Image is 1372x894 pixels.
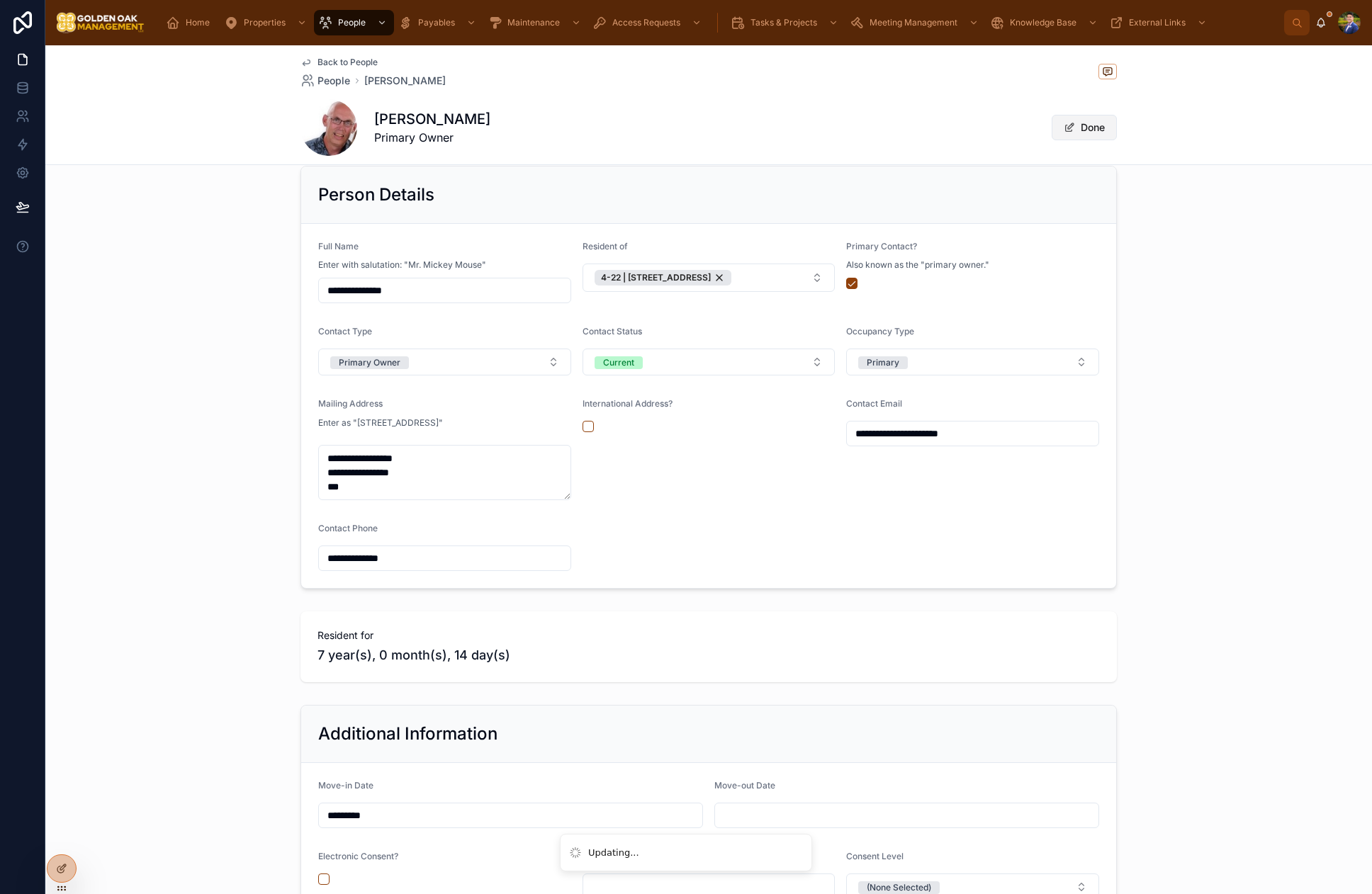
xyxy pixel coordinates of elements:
[588,10,709,35] a: Access Requests
[1010,17,1076,28] span: Knowledge Base
[846,326,914,336] span: Occupancy Type
[317,57,378,68] span: Back to People
[318,326,372,336] span: Contact Type
[244,17,286,28] span: Properties
[318,398,383,409] span: Mailing Address
[603,356,634,369] div: Current
[300,74,350,88] a: People
[867,356,899,369] div: Primary
[317,645,1100,665] span: 7 year(s), 0 month(s), 14 day(s)
[726,10,845,35] a: Tasks & Projects
[318,723,497,745] h2: Additional Information
[300,57,378,68] a: Back to People
[846,259,989,271] span: Also known as the "primary owner."
[318,851,398,861] span: Electronic Consent?
[583,241,628,251] span: Resident of
[317,628,1100,643] span: Resident for
[1129,17,1186,28] span: External Links
[1052,115,1117,140] button: Done
[612,17,680,28] span: Access Requests
[318,183,434,206] h2: Person Details
[318,417,443,429] p: Enter as "[STREET_ADDRESS]"
[1105,10,1214,35] a: External Links
[846,851,904,861] span: Consent Level
[845,10,986,35] a: Meeting Management
[318,241,359,251] span: Full Name
[220,10,314,35] a: Properties
[588,846,639,860] div: Updating...
[57,11,145,34] img: App logo
[374,129,490,146] span: Primary Owner
[601,272,711,283] span: 4-22 | [STREET_ADDRESS]
[583,264,836,292] button: Select Button
[583,326,642,336] span: Contact Status
[714,780,775,791] span: Move-out Date
[394,10,483,35] a: Payables
[162,10,220,35] a: Home
[339,356,400,369] div: Primary Owner
[595,270,731,285] button: Unselect 198
[318,523,378,533] span: Contact Phone
[870,17,957,28] span: Meeting Management
[186,17,210,28] span: Home
[338,17,366,28] span: People
[318,259,486,271] span: Enter with salutation: "Mr. Mickey Mouse"
[750,17,817,28] span: Tasks & Projects
[986,10,1105,35] a: Knowledge Base
[364,74,446,88] a: [PERSON_NAME]
[318,349,571,375] button: Select Button
[314,10,394,35] a: People
[156,7,1284,38] div: scrollable content
[507,17,560,28] span: Maintenance
[846,398,902,409] span: Contact Email
[846,241,917,251] span: Primary Contact?
[867,881,931,894] div: (None Selected)
[317,74,350,88] span: People
[583,349,836,375] button: Select Button
[318,780,373,791] span: Move-in Date
[846,349,1099,375] button: Select Button
[374,109,490,129] h1: [PERSON_NAME]
[483,10,588,35] a: Maintenance
[418,17,455,28] span: Payables
[583,398,673,409] span: International Address?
